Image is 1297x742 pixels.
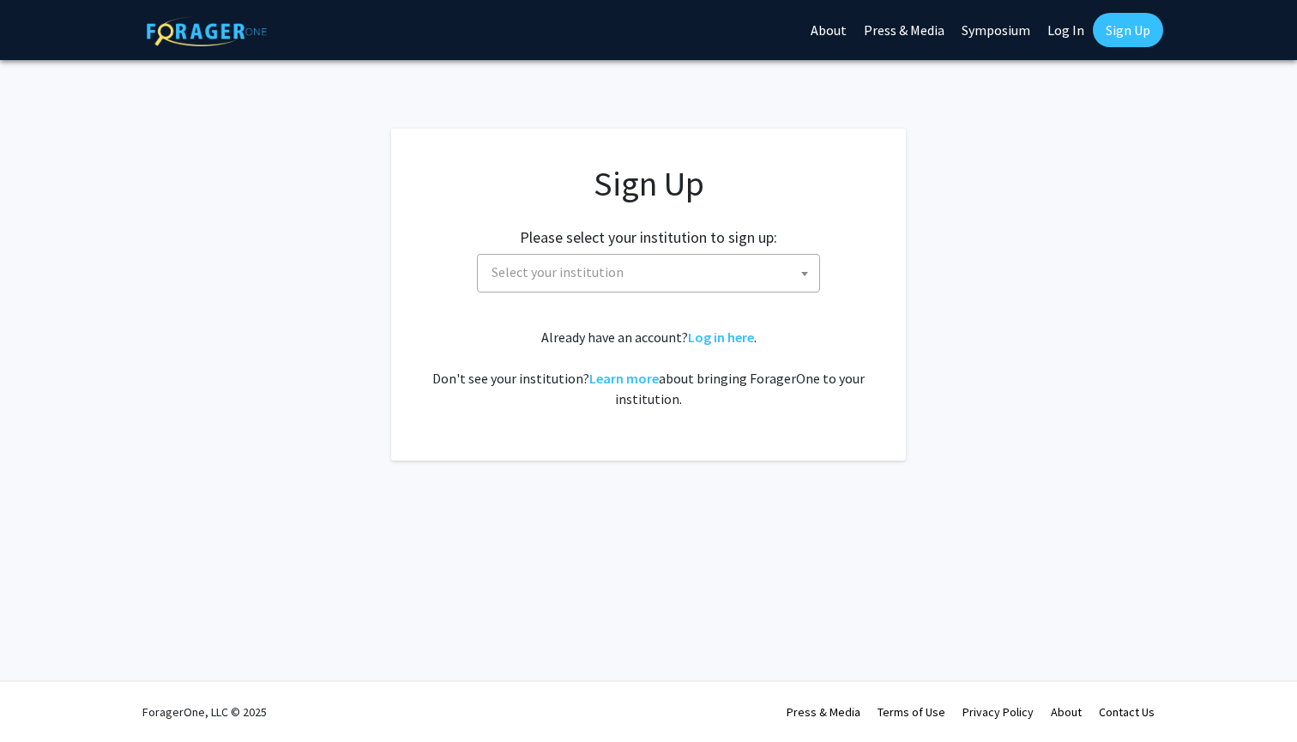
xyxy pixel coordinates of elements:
[485,255,819,290] span: Select your institution
[425,327,872,409] div: Already have an account? . Don't see your institution? about bringing ForagerOne to your institut...
[688,329,754,346] a: Log in here
[142,682,267,742] div: ForagerOne, LLC © 2025
[589,370,659,387] a: Learn more about bringing ForagerOne to your institution
[492,263,624,281] span: Select your institution
[147,16,267,46] img: ForagerOne Logo
[787,704,860,720] a: Press & Media
[425,163,872,204] h1: Sign Up
[1099,704,1155,720] a: Contact Us
[1093,13,1163,47] a: Sign Up
[477,254,820,293] span: Select your institution
[520,228,777,247] h2: Please select your institution to sign up:
[962,704,1034,720] a: Privacy Policy
[878,704,945,720] a: Terms of Use
[1051,704,1082,720] a: About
